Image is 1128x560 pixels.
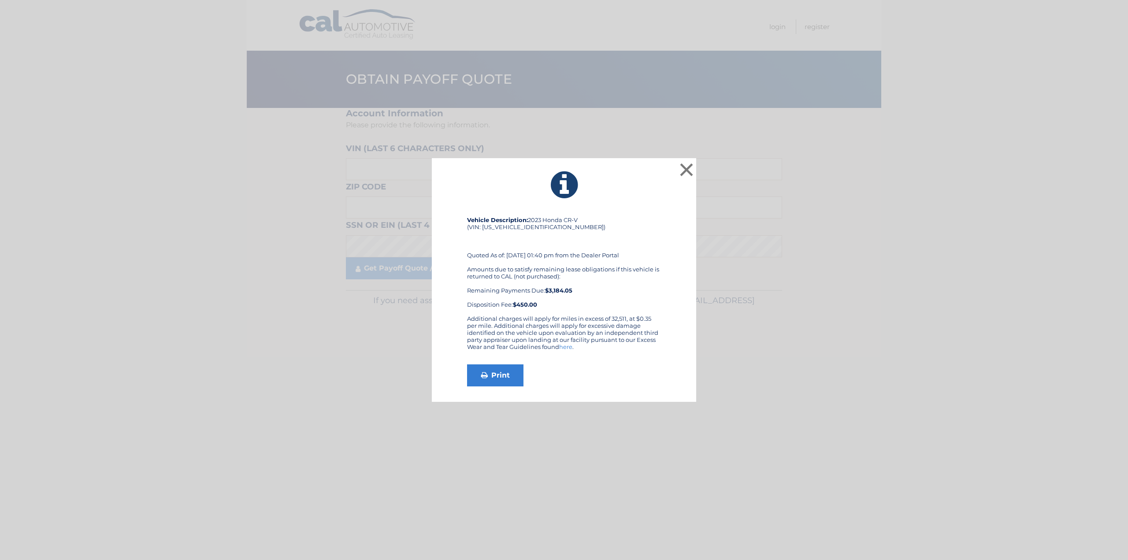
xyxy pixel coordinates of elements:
strong: Vehicle Description: [467,216,528,223]
a: Print [467,364,523,386]
a: here [559,343,572,350]
div: 2023 Honda CR-V (VIN: [US_VEHICLE_IDENTIFICATION_NUMBER]) Quoted As of: [DATE] 01:40 pm from the ... [467,216,661,315]
b: $3,184.05 [545,287,572,294]
button: × [678,161,695,178]
div: Amounts due to satisfy remaining lease obligations if this vehicle is returned to CAL (not purcha... [467,266,661,308]
div: Additional charges will apply for miles in excess of 32,511, at $0.35 per mile. Additional charge... [467,315,661,357]
strong: $450.00 [513,301,537,308]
